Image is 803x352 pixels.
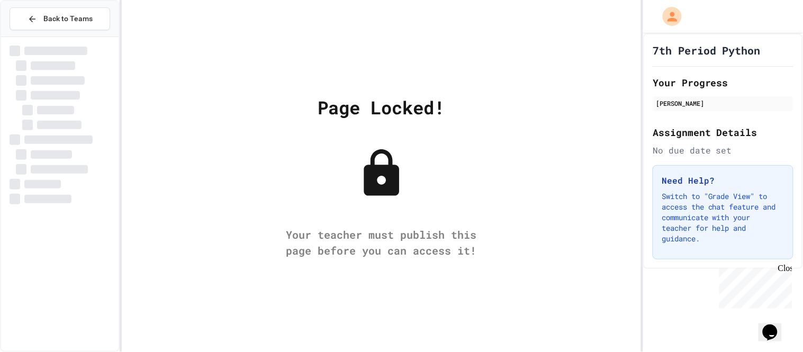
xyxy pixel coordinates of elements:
button: Back to Teams [10,7,110,30]
div: Your teacher must publish this page before you can access it! [276,227,488,258]
h2: Your Progress [653,75,793,90]
div: [PERSON_NAME] [656,98,790,108]
h1: 7th Period Python [653,43,761,58]
span: Back to Teams [43,13,93,24]
div: My Account [652,4,684,29]
div: No due date set [653,144,793,157]
iframe: chat widget [715,264,792,309]
div: Chat with us now!Close [4,4,73,67]
div: Page Locked! [318,94,445,121]
iframe: chat widget [759,310,792,341]
h2: Assignment Details [653,125,793,140]
h3: Need Help? [662,174,784,187]
p: Switch to "Grade View" to access the chat feature and communicate with your teacher for help and ... [662,191,784,244]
